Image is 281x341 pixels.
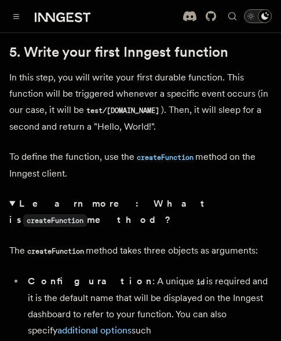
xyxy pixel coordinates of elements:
[9,69,272,135] p: In this step, you will write your first durable function. This function will be triggered wheneve...
[84,106,161,116] code: test/[DOMAIN_NAME]
[9,44,228,60] a: 5. Write your first Inngest function
[9,9,23,23] button: Toggle navigation
[244,9,272,23] button: Toggle dark mode
[225,9,239,23] button: Find something...
[25,247,86,256] code: createFunction
[9,149,272,182] p: To define the function, use the method on the Inngest client.
[9,196,272,229] summary: Learn more: What iscreateFunctionmethod?
[194,277,206,287] code: id
[9,198,209,225] strong: Learn more: What is method?
[23,214,87,227] code: createFunction
[28,276,152,287] strong: Configuration
[57,325,132,336] a: additional options
[134,151,195,162] a: createFunction
[134,153,195,163] code: createFunction
[9,243,272,259] p: The method takes three objects as arguments:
